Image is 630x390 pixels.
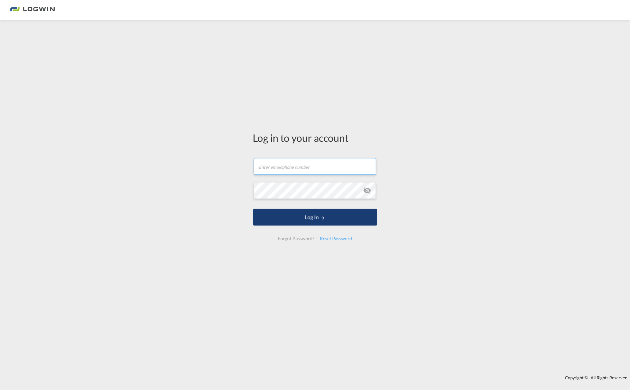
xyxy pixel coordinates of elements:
[253,209,377,226] button: LOGIN
[10,3,55,18] img: bc73a0e0d8c111efacd525e4c8ad7d32.png
[253,131,377,145] div: Log in to your account
[275,233,317,245] div: Forgot Password?
[317,233,355,245] div: Reset Password
[363,186,371,194] md-icon: icon-eye-off
[254,158,376,175] input: Enter email/phone number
